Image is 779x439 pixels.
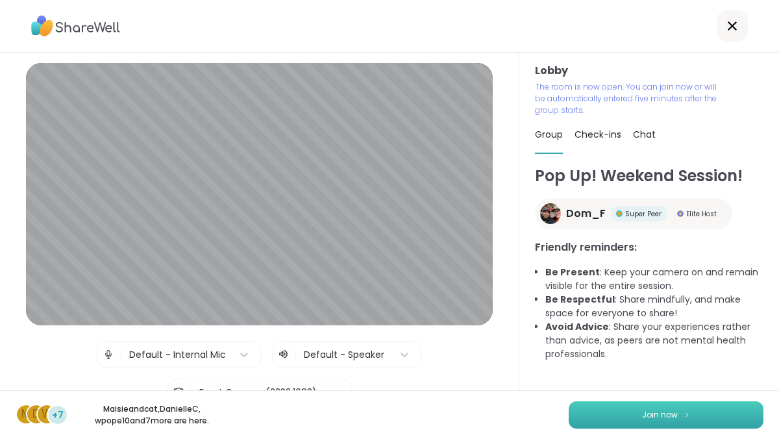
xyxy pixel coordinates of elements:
[535,128,563,141] span: Group
[199,386,317,399] div: Front Camera (2232:1082)
[119,342,123,368] span: |
[79,403,225,427] p: Maisieandcat , DanielleC , wpope10 and 7 more are here.
[190,379,193,405] span: |
[173,379,184,405] img: Camera
[683,411,691,418] img: ShareWell Logomark
[21,406,31,423] span: M
[545,320,609,333] b: Avoid Advice
[566,206,606,221] span: Dom_F
[569,401,763,429] button: Join now
[31,11,120,41] img: ShareWell Logo
[545,320,763,361] li: : Share your experiences rather than advice, as peers are not mental health professionals.
[625,209,662,219] span: Super Peer
[545,293,615,306] b: Be Respectful
[52,408,64,422] span: +7
[129,348,226,362] div: Default - Internal Mic
[677,210,684,217] img: Elite Host
[535,164,763,188] h1: Pop Up! Weekend Session!
[633,128,656,141] span: Chat
[545,266,600,279] b: Be Present
[540,203,561,224] img: Dom_F
[575,128,621,141] span: Check-ins
[616,210,623,217] img: Super Peer
[535,63,763,79] h3: Lobby
[32,406,40,423] span: D
[103,342,114,368] img: Microphone
[642,409,678,421] span: Join now
[545,293,763,320] li: : Share mindfully, and make space for everyone to share!
[535,240,763,255] h3: Friendly reminders:
[42,406,53,423] span: w
[294,347,297,362] span: |
[686,209,717,219] span: Elite Host
[535,198,732,229] a: Dom_FDom_FSuper PeerSuper PeerElite HostElite Host
[545,266,763,293] li: : Keep your camera on and remain visible for the entire session.
[535,81,722,116] p: The room is now open. You can join now or will be automatically entered five minutes after the gr...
